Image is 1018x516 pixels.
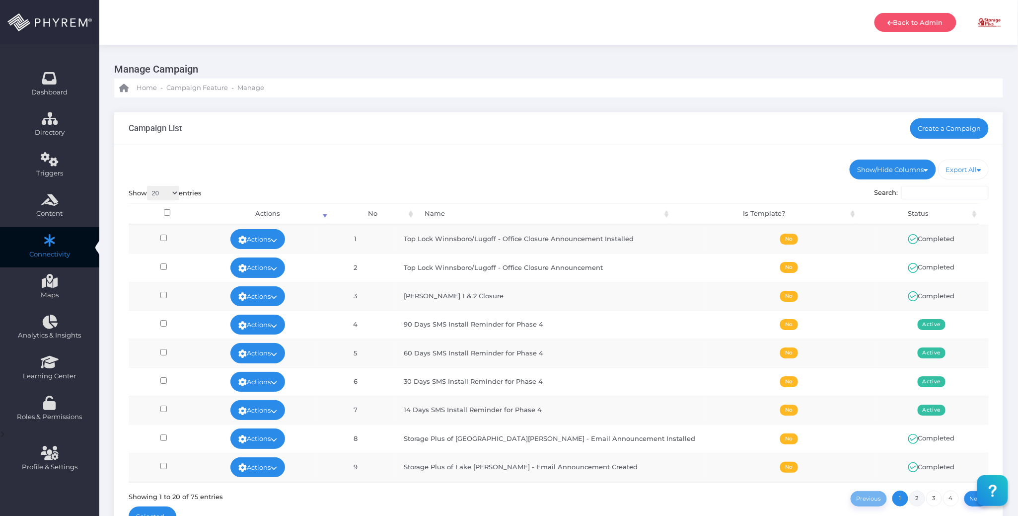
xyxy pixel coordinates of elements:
[41,290,59,300] span: Maps
[6,371,93,381] span: Learning Center
[206,203,330,225] th: Actions
[850,160,936,179] a: Show/Hide Columns
[230,343,285,363] a: Actions
[6,250,93,259] span: Connectivity
[6,128,93,138] span: Directory
[316,453,395,481] td: 9
[395,481,704,510] td: Storage Plus of Lake [PERSON_NAME] - SMS Announcement Created
[6,412,93,422] span: Roles & Permissions
[874,186,989,200] label: Search:
[943,491,959,507] a: 4
[129,489,223,502] div: Showing 1 to 20 of 75 entries
[908,291,918,301] img: ic_active.svg
[119,79,157,97] a: Home
[918,347,946,358] span: Active
[316,310,395,339] td: 4
[237,79,264,97] a: Manage
[114,60,996,79] h3: Manage Campaign
[22,462,77,472] span: Profile & Settings
[908,434,918,444] img: ic_active.svg
[395,339,704,367] td: 60 Days SMS Install Reminder for Phase 4
[908,462,918,472] img: ic_active.svg
[780,462,798,473] span: No
[780,347,798,358] span: No
[395,225,704,253] td: Top Lock Winnsboro/Lugoff - Office Closure Announcement Installed
[395,282,704,310] td: [PERSON_NAME] 1 & 2 Closure
[230,258,285,277] a: Actions
[671,203,858,225] th: Is Template?: activate to sort column ascending
[230,400,285,420] a: Actions
[230,315,285,335] a: Actions
[858,203,980,225] th: Status: activate to sort column ascending
[908,434,955,442] span: Completed
[964,491,989,507] a: Next
[938,160,989,179] a: Export All
[780,234,798,245] span: No
[137,83,157,93] span: Home
[918,376,946,387] span: Active
[874,13,956,32] a: Back to Admin
[395,253,704,281] td: Top Lock Winnsboro/Lugoff - Office Closure Announcement
[316,282,395,310] td: 3
[780,262,798,273] span: No
[6,331,93,341] span: Analytics & Insights
[6,169,93,178] span: Triggers
[395,424,704,452] td: Storage Plus of [GEOGRAPHIC_DATA][PERSON_NAME] - Email Announcement Installed
[908,263,955,271] span: Completed
[395,453,704,481] td: Storage Plus of Lake [PERSON_NAME] - Email Announcement Created
[910,118,989,138] a: Create a Campaign
[908,292,955,300] span: Completed
[908,463,955,471] span: Completed
[230,286,285,306] a: Actions
[901,186,989,200] input: Search:
[908,234,918,244] img: ic_active.svg
[230,83,235,93] li: -
[918,405,946,416] span: Active
[129,123,183,133] h3: Campaign List
[230,457,285,477] a: Actions
[316,396,395,424] td: 7
[32,87,68,97] span: Dashboard
[918,319,946,330] span: Active
[909,491,925,507] a: 2
[316,253,395,281] td: 2
[237,83,264,93] span: Manage
[159,83,164,93] li: -
[395,396,704,424] td: 14 Days SMS Install Reminder for Phase 4
[230,372,285,392] a: Actions
[416,203,671,225] th: Name: activate to sort column ascending
[166,83,228,93] span: Campaign Feature
[316,424,395,452] td: 8
[395,367,704,396] td: 30 Days SMS Install Reminder for Phase 4
[926,491,942,507] a: 3
[780,405,798,416] span: No
[780,433,798,444] span: No
[316,225,395,253] td: 1
[230,429,285,448] a: Actions
[316,339,395,367] td: 5
[330,203,416,225] th: No: activate to sort column ascending
[780,291,798,302] span: No
[6,209,93,219] span: Content
[147,186,179,200] select: Showentries
[129,186,202,200] label: Show entries
[166,79,228,97] a: Campaign Feature
[316,481,395,510] td: 10
[908,235,955,243] span: Completed
[316,367,395,396] td: 6
[780,319,798,330] span: No
[892,491,908,507] a: 1
[395,310,704,339] td: 90 Days SMS Install Reminder for Phase 4
[230,229,285,249] a: Actions
[780,376,798,387] span: No
[908,263,918,273] img: ic_active.svg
